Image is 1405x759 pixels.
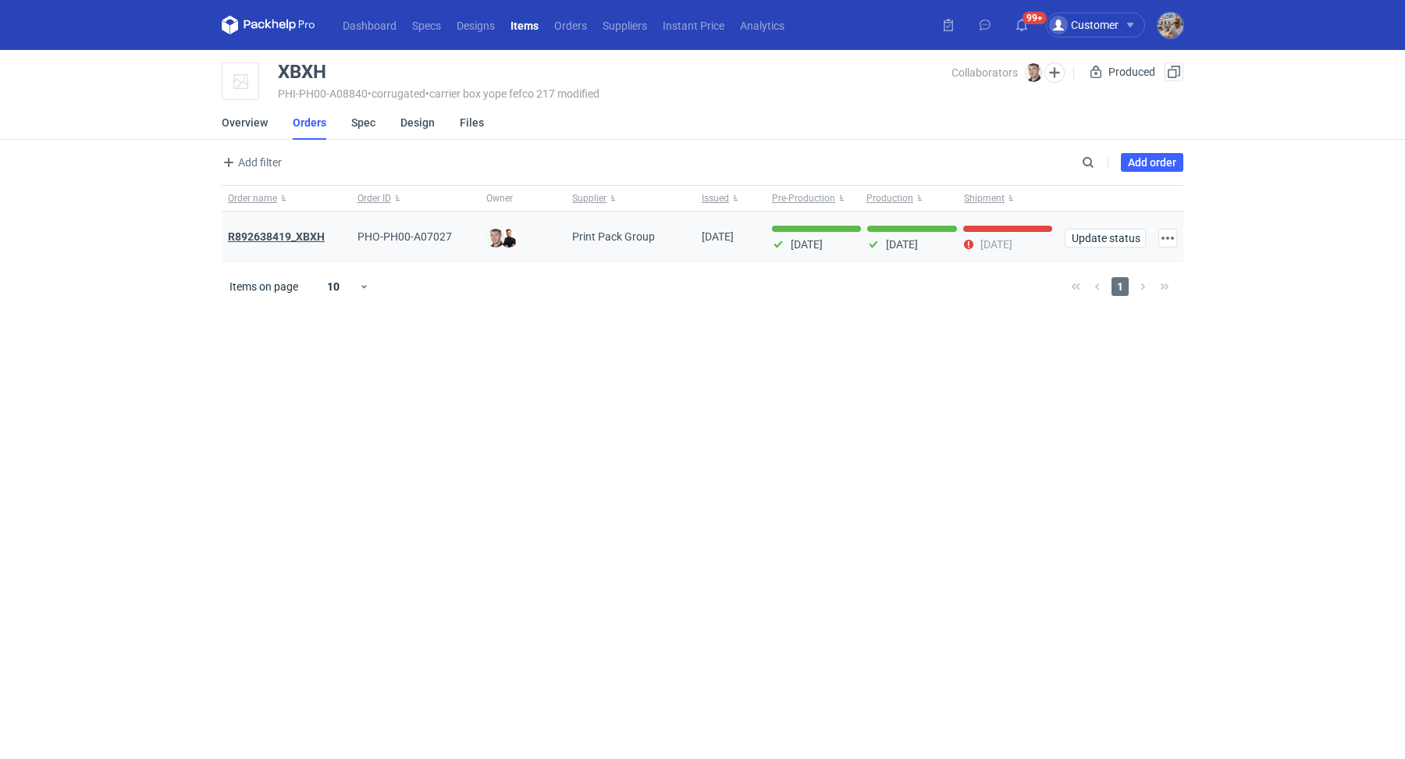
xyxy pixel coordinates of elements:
[863,186,961,211] button: Production
[351,105,375,140] a: Spec
[595,16,655,34] a: Suppliers
[308,276,359,298] div: 10
[886,238,918,251] p: [DATE]
[1049,16,1119,34] div: Customer
[1065,229,1146,248] button: Update status
[460,105,484,140] a: Files
[228,230,325,243] a: R892638419_XBXH
[293,105,326,140] a: Orders
[400,105,435,140] a: Design
[229,279,298,294] span: Items on page
[1079,153,1129,172] input: Search
[486,192,513,205] span: Owner
[278,62,326,81] div: XBXH
[222,186,351,211] button: Order name
[500,229,518,248] img: Tomasz Kubiak
[702,192,729,205] span: Issued
[951,66,1018,79] span: Collaborators
[1009,12,1034,37] button: 99+
[1158,229,1177,248] button: Actions
[1165,62,1183,81] button: Duplicate Item
[351,186,481,211] button: Order ID
[655,16,732,34] a: Instant Price
[961,186,1058,211] button: Shipment
[772,192,835,205] span: Pre-Production
[219,153,283,172] button: Add filter
[1121,153,1183,172] a: Add order
[732,16,792,34] a: Analytics
[357,192,391,205] span: Order ID
[486,229,505,248] img: Maciej Sikora
[228,192,277,205] span: Order name
[566,212,695,262] div: Print Pack Group
[357,230,452,243] span: PHO-PH00-A07027
[1072,233,1139,244] span: Update status
[1046,12,1158,37] button: Customer
[1024,63,1043,82] img: Maciej Sikora
[1158,12,1183,38] img: Michał Palasek
[546,16,595,34] a: Orders
[368,87,425,100] span: • corrugated
[866,192,913,205] span: Production
[964,192,1005,205] span: Shipment
[1044,62,1065,83] button: Edit collaborators
[695,186,766,211] button: Issued
[278,87,951,100] div: PHI-PH00-A08840
[791,238,823,251] p: [DATE]
[222,16,315,34] svg: Packhelp Pro
[222,105,268,140] a: Overview
[1087,62,1158,81] div: Produced
[702,230,734,243] span: 23/07/2025
[404,16,449,34] a: Specs
[1112,277,1129,296] span: 1
[572,229,655,244] span: Print Pack Group
[766,186,863,211] button: Pre-Production
[425,87,599,100] span: • carrier box yope fefco 217 modified
[980,238,1012,251] p: [DATE]
[566,186,695,211] button: Supplier
[503,16,546,34] a: Items
[219,153,282,172] span: Add filter
[572,192,606,205] span: Supplier
[335,16,404,34] a: Dashboard
[449,16,503,34] a: Designs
